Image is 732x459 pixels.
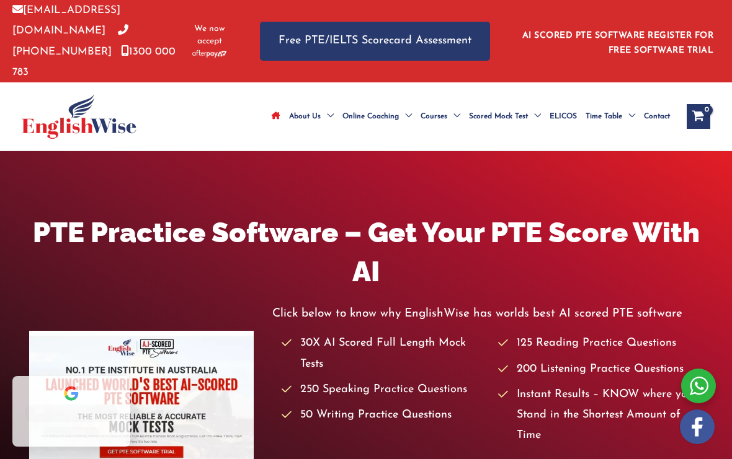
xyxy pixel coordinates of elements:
[12,46,176,77] a: 1300 000 783
[282,380,486,400] li: 250 Speaking Practice Questions
[680,409,715,444] img: white-facebook.png
[416,95,465,138] a: CoursesMenu Toggle
[29,213,703,291] h1: PTE Practice Software – Get Your PTE Score With AI
[515,21,720,61] aside: Header Widget 1
[465,95,545,138] a: Scored Mock TestMenu Toggle
[321,95,334,138] span: Menu Toggle
[190,23,229,48] span: We now accept
[644,95,670,138] span: Contact
[469,95,528,138] span: Scored Mock Test
[687,104,710,129] a: View Shopping Cart, empty
[399,95,412,138] span: Menu Toggle
[447,95,460,138] span: Menu Toggle
[338,95,416,138] a: Online CoachingMenu Toggle
[342,95,399,138] span: Online Coaching
[498,333,703,354] li: 125 Reading Practice Questions
[12,5,120,36] a: [EMAIL_ADDRESS][DOMAIN_NAME]
[550,95,577,138] span: ELICOS
[421,95,447,138] span: Courses
[640,95,674,138] a: Contact
[622,95,635,138] span: Menu Toggle
[586,95,622,138] span: Time Table
[289,95,321,138] span: About Us
[260,22,490,61] a: Free PTE/IELTS Scorecard Assessment
[498,359,703,380] li: 200 Listening Practice Questions
[22,94,136,139] img: cropped-ew-logo
[272,304,703,324] p: Click below to know why EnglishWise has worlds best AI scored PTE software
[522,31,714,55] a: AI SCORED PTE SOFTWARE REGISTER FOR FREE SOFTWARE TRIAL
[267,95,674,138] nav: Site Navigation: Main Menu
[192,50,226,57] img: Afterpay-Logo
[285,95,338,138] a: About UsMenu Toggle
[545,95,581,138] a: ELICOS
[498,385,703,447] li: Instant Results – KNOW where you Stand in the Shortest Amount of Time
[528,95,541,138] span: Menu Toggle
[282,405,486,426] li: 50 Writing Practice Questions
[581,95,640,138] a: Time TableMenu Toggle
[12,25,128,56] a: [PHONE_NUMBER]
[282,333,486,375] li: 30X AI Scored Full Length Mock Tests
